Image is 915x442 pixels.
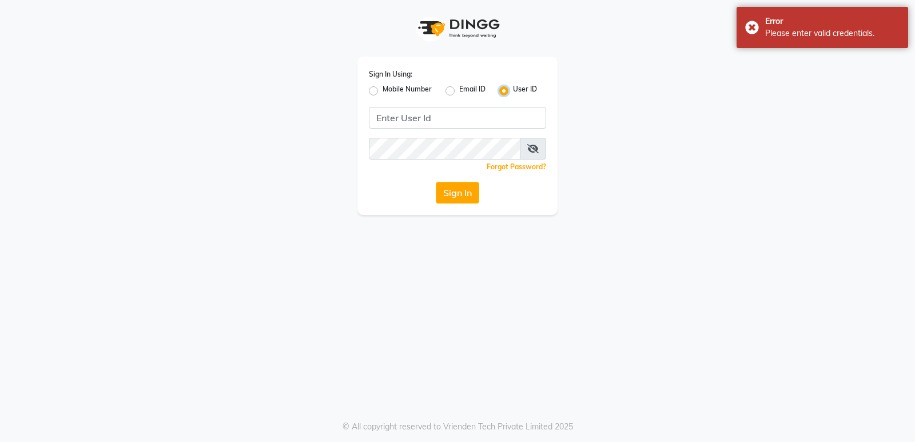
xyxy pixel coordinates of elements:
img: logo1.svg [412,11,503,45]
input: Username [369,107,546,129]
label: Email ID [459,84,486,98]
input: Username [369,138,520,160]
label: Sign In Using: [369,69,412,79]
label: User ID [513,84,537,98]
div: Error [765,15,900,27]
button: Sign In [436,182,479,204]
label: Mobile Number [383,84,432,98]
a: Forgot Password? [487,162,546,171]
div: Please enter valid credentials. [765,27,900,39]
